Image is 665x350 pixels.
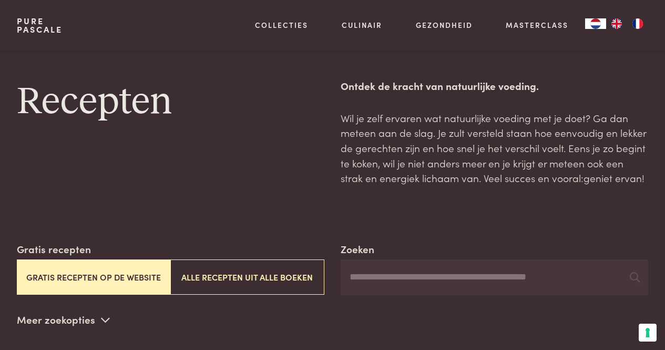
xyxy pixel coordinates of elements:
[416,19,473,31] a: Gezondheid
[506,19,568,31] a: Masterclass
[627,18,648,29] a: FR
[170,259,324,295] button: Alle recepten uit alle boeken
[585,18,606,29] div: Language
[606,18,627,29] a: EN
[341,242,374,257] label: Zoeken
[255,19,308,31] a: Collecties
[341,78,539,93] strong: Ontdek de kracht van natuurlijke voeding.
[341,111,648,186] p: Wil je zelf ervaren wat natuurlijke voeding met je doet? Ga dan meteen aan de slag. Je zult verst...
[585,18,606,29] a: NL
[17,259,170,295] button: Gratis recepten op de website
[606,18,648,29] ul: Language list
[585,18,648,29] aside: Language selected: Nederlands
[17,312,110,328] p: Meer zoekopties
[17,242,91,257] label: Gratis recepten
[17,78,324,126] h1: Recepten
[17,17,63,34] a: PurePascale
[639,324,657,342] button: Uw voorkeuren voor toestemming voor trackingtechnologieën
[342,19,382,31] a: Culinair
